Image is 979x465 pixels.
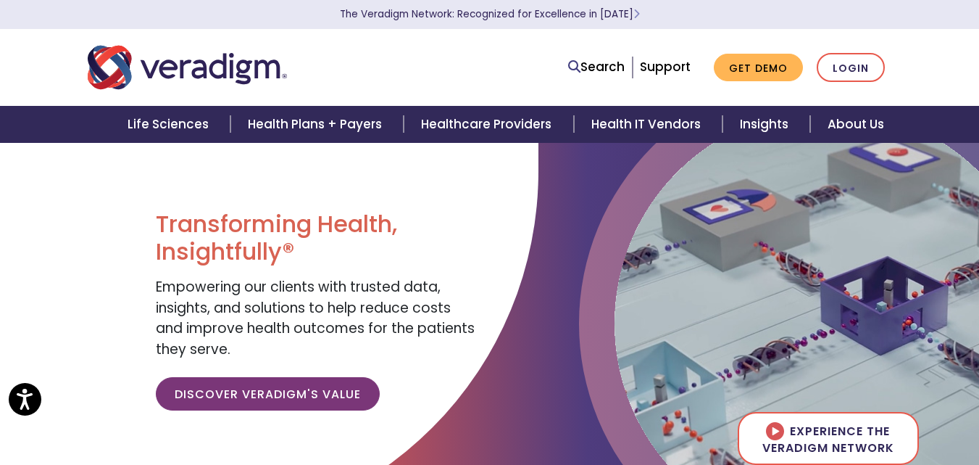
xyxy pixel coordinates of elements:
a: Insights [722,106,810,143]
a: Get Demo [714,54,803,82]
img: Veradigm logo [88,44,287,91]
h1: Transforming Health, Insightfully® [156,210,478,266]
a: Healthcare Providers [404,106,573,143]
a: Discover Veradigm's Value [156,377,380,411]
a: The Veradigm Network: Recognized for Excellence in [DATE]Learn More [340,7,640,21]
span: Learn More [633,7,640,21]
a: About Us [810,106,901,143]
a: Life Sciences [110,106,230,143]
a: Login [817,53,885,83]
a: Health IT Vendors [574,106,722,143]
a: Health Plans + Payers [230,106,404,143]
span: Empowering our clients with trusted data, insights, and solutions to help reduce costs and improv... [156,277,475,359]
a: Search [568,57,625,77]
a: Support [640,58,691,75]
